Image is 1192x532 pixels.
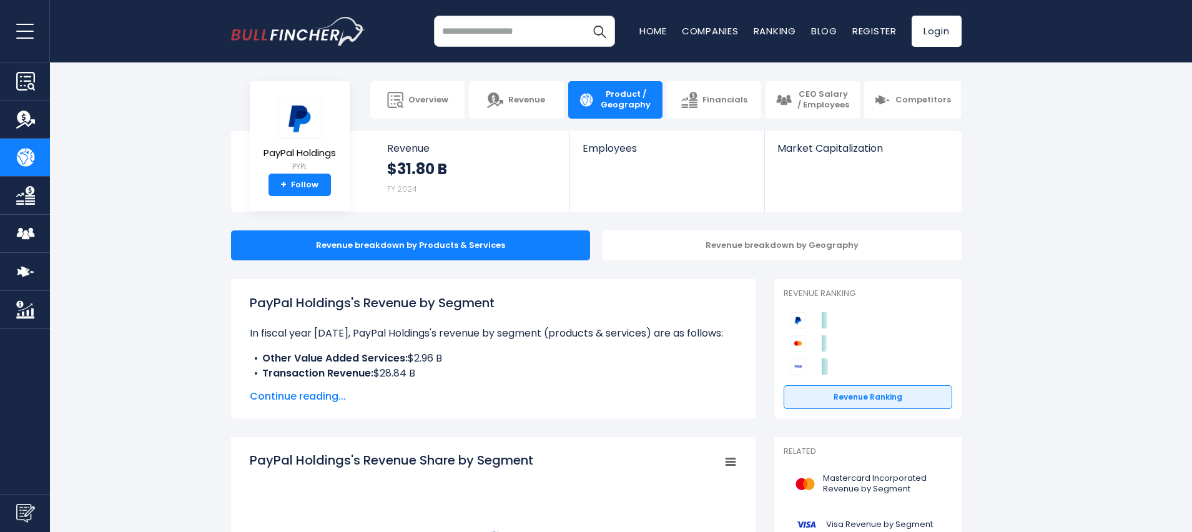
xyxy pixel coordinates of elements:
[268,174,331,196] a: +Follow
[250,351,737,366] li: $2.96 B
[852,24,897,37] a: Register
[262,351,408,365] b: Other Value Added Services:
[262,366,373,380] b: Transaction Revenue:
[264,148,336,159] span: PayPal Holdings
[777,142,947,154] span: Market Capitalization
[797,89,850,111] span: CEO Salary / Employees
[250,389,737,404] span: Continue reading...
[387,142,558,154] span: Revenue
[639,24,667,37] a: Home
[784,288,952,299] p: Revenue Ranking
[790,358,806,375] img: Visa competitors logo
[823,473,945,495] span: Mastercard Incorporated Revenue by Segment
[508,95,545,106] span: Revenue
[790,312,806,328] img: PayPal Holdings competitors logo
[250,366,737,381] li: $28.84 B
[231,17,365,46] img: bullfincher logo
[790,335,806,352] img: Mastercard Incorporated competitors logo
[568,81,662,119] a: Product / Geography
[766,81,860,119] a: CEO Salary / Employees
[584,16,615,47] button: Search
[784,385,952,409] a: Revenue Ranking
[250,293,737,312] h1: PayPal Holdings's Revenue by Segment
[387,159,447,179] strong: $31.80 B
[280,179,287,190] strong: +
[599,89,653,111] span: Product / Geography
[895,95,951,106] span: Competitors
[231,17,365,46] a: Go to homepage
[387,184,417,194] small: FY 2024
[864,81,961,119] a: Competitors
[570,131,764,175] a: Employees
[263,96,337,174] a: PayPal Holdings PYPL
[408,95,448,106] span: Overview
[791,470,819,498] img: MA logo
[667,81,761,119] a: Financials
[250,451,533,469] tspan: PayPal Holdings's Revenue Share by Segment
[826,520,933,530] span: Visa Revenue by Segment
[682,24,739,37] a: Companies
[765,131,960,175] a: Market Capitalization
[603,230,962,260] div: Revenue breakdown by Geography
[250,326,737,341] p: In fiscal year [DATE], PayPal Holdings's revenue by segment (products & services) are as follows:
[784,446,952,457] p: Related
[702,95,747,106] span: Financials
[811,24,837,37] a: Blog
[264,161,336,172] small: PYPL
[754,24,796,37] a: Ranking
[469,81,563,119] a: Revenue
[231,230,590,260] div: Revenue breakdown by Products & Services
[370,81,465,119] a: Overview
[375,131,570,212] a: Revenue $31.80 B FY 2024
[784,467,952,501] a: Mastercard Incorporated Revenue by Segment
[912,16,962,47] a: Login
[583,142,752,154] span: Employees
